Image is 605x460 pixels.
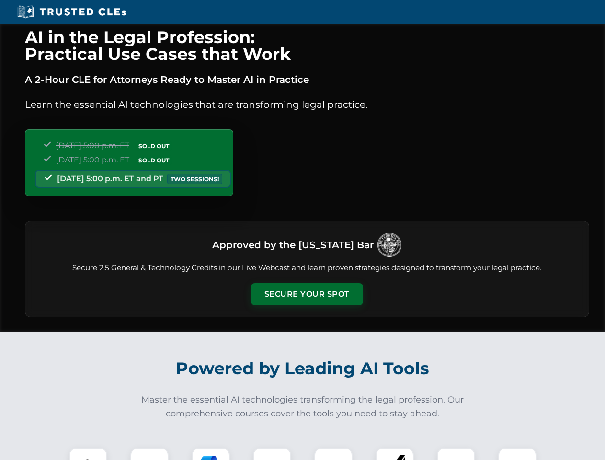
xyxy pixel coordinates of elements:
span: SOLD OUT [135,155,172,165]
button: Secure Your Spot [251,283,363,305]
p: Master the essential AI technologies transforming the legal profession. Our comprehensive courses... [135,393,470,421]
img: Logo [377,233,401,257]
span: SOLD OUT [135,141,172,151]
p: Secure 2.5 General & Technology Credits in our Live Webcast and learn proven strategies designed ... [37,263,577,274]
p: Learn the essential AI technologies that are transforming legal practice. [25,97,589,112]
h2: Powered by Leading AI Tools [37,352,568,385]
span: [DATE] 5:00 p.m. ET [56,155,129,164]
h1: AI in the Legal Profession: Practical Use Cases that Work [25,29,589,62]
img: Trusted CLEs [14,5,129,19]
span: [DATE] 5:00 p.m. ET [56,141,129,150]
h3: Approved by the [US_STATE] Bar [212,236,374,253]
p: A 2-Hour CLE for Attorneys Ready to Master AI in Practice [25,72,589,87]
